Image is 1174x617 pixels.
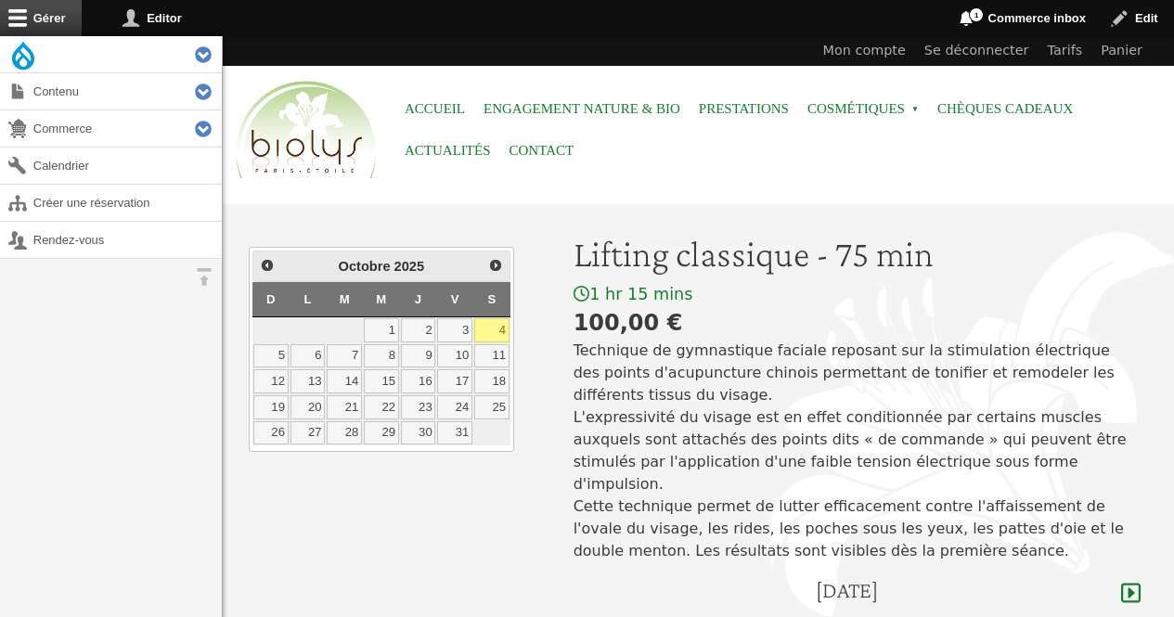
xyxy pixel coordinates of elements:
[290,369,326,393] a: 13
[437,421,472,445] a: 31
[437,369,472,393] a: 17
[915,36,1039,66] a: Se déconnecter
[364,318,399,342] a: 1
[451,292,459,306] span: Vendredi
[364,395,399,419] a: 22
[290,395,326,419] a: 20
[1091,36,1152,66] a: Panier
[260,258,275,273] span: Précédent
[186,259,222,295] button: Orientation horizontale
[574,306,1141,340] div: 100,00 €
[253,395,289,419] a: 19
[253,421,289,445] a: 26
[327,369,362,393] a: 14
[488,258,503,273] span: Suivant
[401,421,436,445] a: 30
[1039,36,1092,66] a: Tarifs
[253,344,289,368] a: 5
[510,130,574,172] a: Contact
[415,292,421,306] span: Jeudi
[405,88,465,130] a: Accueil
[394,259,425,274] span: 2025
[574,284,1141,305] div: 1 hr 15 mins
[488,292,497,306] span: Samedi
[911,106,919,113] span: »
[405,130,491,172] a: Actualités
[376,292,386,306] span: Mercredi
[223,36,1174,195] header: Entête du site
[290,421,326,445] a: 27
[290,344,326,368] a: 6
[969,7,984,22] span: 1
[327,395,362,419] a: 21
[303,292,311,306] span: Lundi
[574,232,1141,276] h1: Lifting classique - 75 min
[364,344,399,368] a: 8
[437,318,472,342] a: 3
[253,369,289,393] a: 12
[364,421,399,445] a: 29
[232,78,381,184] img: Accueil
[474,318,510,342] a: 4
[266,292,276,306] span: Dimanche
[339,259,391,274] span: Octobre
[484,88,680,130] a: Engagement Nature & Bio
[474,344,510,368] a: 11
[699,88,789,130] a: Prestations
[574,340,1141,562] p: Technique de gymnastique faciale reposant sur la stimulation électrique des points d'acupuncture ...
[364,369,399,393] a: 15
[401,369,436,393] a: 16
[814,36,915,66] a: Mon compte
[474,395,510,419] a: 25
[327,344,362,368] a: 7
[401,344,436,368] a: 9
[340,292,350,306] span: Mardi
[401,395,436,419] a: 23
[474,369,510,393] a: 18
[807,88,919,130] span: Cosmétiques
[327,421,362,445] a: 28
[937,88,1073,130] a: Chèques cadeaux
[255,253,279,277] a: Précédent
[437,344,472,368] a: 10
[483,253,507,277] a: Suivant
[401,318,436,342] a: 2
[437,395,472,419] a: 24
[816,577,878,604] h4: [DATE]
